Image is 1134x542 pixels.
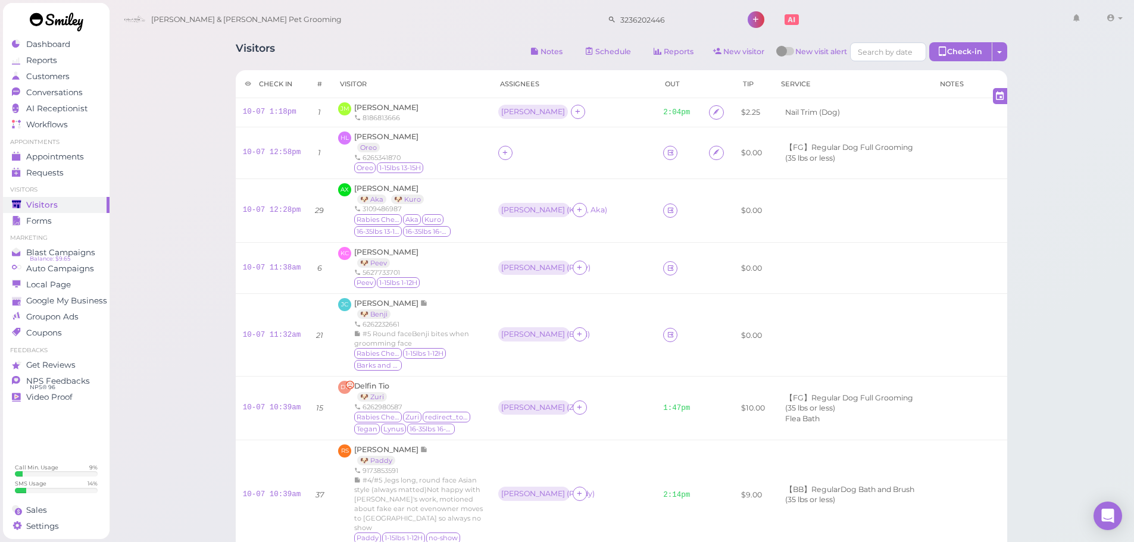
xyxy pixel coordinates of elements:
[3,261,110,277] a: Auto Campaigns
[782,142,924,164] li: 【FG】Regular Dog Full Grooming (35 lbs or less)
[407,424,455,434] span: 16-35lbs 16-20H
[3,325,110,341] a: Coupons
[498,105,571,120] div: [PERSON_NAME]
[1094,502,1122,530] div: Open Intercom Messenger
[491,70,656,98] th: Assignees
[316,403,323,412] i: 15
[3,213,110,229] a: Forms
[498,487,573,502] div: [PERSON_NAME] (Paddy)
[338,381,351,394] span: DT
[26,376,90,386] span: NPS Feedbacks
[772,70,931,98] th: Service
[576,42,641,61] a: Schedule
[243,331,301,339] a: 10-07 11:32am
[3,346,110,355] li: Feedbacks
[931,70,1007,98] th: Notes
[315,206,324,215] i: 29
[338,444,351,458] span: RS
[354,360,402,371] span: Barks and Sensitive
[357,392,387,402] a: 🐶 Zuri
[3,309,110,325] a: Groupon Ads
[315,490,324,499] i: 37
[26,55,57,65] span: Reports
[89,463,98,471] div: 9 %
[616,10,732,29] input: Search customer
[498,327,573,343] div: [PERSON_NAME] (Benji)
[357,309,391,319] a: 🐶 Benji
[354,113,418,123] div: 8186813666
[354,299,428,318] a: [PERSON_NAME] 🐶 Benji
[3,245,110,261] a: Blast Campaigns Balance: $9.65
[3,138,110,146] li: Appointments
[236,70,308,98] th: Check in
[354,247,418,256] span: [PERSON_NAME]
[782,107,843,118] li: Nail Trim (Dog)
[713,148,720,157] i: Intake Consent
[354,277,376,288] span: Peev
[26,104,88,114] span: AI Receptionist
[354,330,469,347] span: #5 Round faceBenji bites when groomming face
[782,484,924,506] li: 【BB】RegularDog Bath and Brush (35 lbs or less)
[498,400,573,416] div: [PERSON_NAME] (Zuri)
[26,312,79,322] span: Groupon Ads
[26,247,95,258] span: Blast Campaigns
[354,412,402,422] span: Rabies Checked
[151,3,342,36] span: [PERSON_NAME] & [PERSON_NAME] Pet Grooming
[3,149,110,165] a: Appointments
[26,120,68,130] span: Workflows
[713,108,720,117] i: Intake Consent
[3,373,110,389] a: NPS Feedbacks NPS® 96
[354,381,393,401] a: Delfin Tio 🐶 Zuri
[354,103,418,112] a: [PERSON_NAME]
[3,502,110,518] a: Sales
[354,348,402,359] span: Rabies Checked
[3,277,110,293] a: Local Page
[3,36,110,52] a: Dashboard
[26,280,71,290] span: Local Page
[26,152,84,162] span: Appointments
[782,413,823,424] li: Flea Bath
[26,392,73,402] span: Video Proof
[243,490,301,499] a: 10-07 10:39am
[316,331,323,340] i: 21
[644,42,704,61] a: Reports
[403,226,451,237] span: 16-35lbs 16-20H
[501,403,567,412] div: [PERSON_NAME] ( Zuri )
[354,445,420,454] span: [PERSON_NAME]
[26,168,64,178] span: Requests
[243,206,301,214] a: 10-07 12:28pm
[3,389,110,405] a: Video Proof
[338,298,351,311] span: JC
[354,132,418,152] a: [PERSON_NAME] Oreo
[30,383,55,392] span: NPS® 96
[236,42,275,64] h1: Visitors
[422,214,443,225] span: Kuro
[357,456,395,465] a: 🐶 Paddy
[26,296,107,306] span: Google My Business
[354,445,428,465] a: [PERSON_NAME] 🐶 Paddy
[3,234,110,242] li: Marketing
[26,71,70,82] span: Customers
[357,258,390,268] a: 🐶 Peev
[663,491,690,499] a: 2:14pm
[498,203,573,218] div: [PERSON_NAME] (Kuro, Aka)
[354,153,424,162] div: 6265341870
[15,480,46,487] div: SMS Usage
[354,226,402,237] span: 16-35lbs 13-15H
[15,463,58,471] div: Call Min. Usage
[377,162,423,173] span: 1-15lbs 13-15H
[357,195,386,204] a: 🐶 Aka
[354,214,402,225] span: Rabies Checked
[501,264,567,272] div: [PERSON_NAME] ( Peev )
[3,101,110,117] a: AI Receptionist
[243,403,301,412] a: 10-07 10:39am
[30,254,70,264] span: Balance: $9.65
[88,480,98,487] div: 14 %
[354,319,484,329] div: 6262232661
[3,165,110,181] a: Requests
[704,42,774,61] a: New visitor
[423,412,470,422] span: redirect_to_google
[663,108,690,117] a: 2:04pm
[501,490,567,498] div: [PERSON_NAME] ( Paddy )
